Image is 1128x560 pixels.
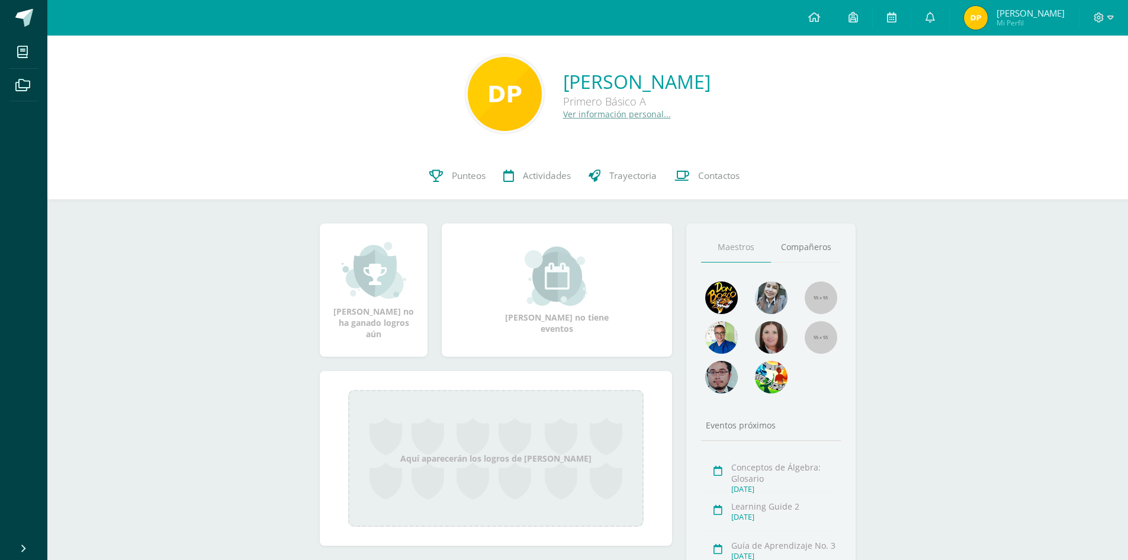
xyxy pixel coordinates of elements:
[755,321,788,354] img: 67c3d6f6ad1c930a517675cdc903f95f.png
[705,361,738,393] img: d0e54f245e8330cebada5b5b95708334.png
[731,462,837,484] div: Conceptos de Álgebra: Glosario
[609,169,657,182] span: Trayectoria
[701,232,771,263] a: Maestros
[755,281,788,314] img: 45bd7986b8947ad7e5894cbc9b781108.png
[731,484,837,494] div: [DATE]
[525,247,589,306] img: event_small.png
[563,108,671,120] a: Ver información personal...
[420,152,494,200] a: Punteos
[771,232,841,263] a: Compañeros
[805,321,837,354] img: 55x55
[468,57,542,131] img: 388527499d332ab5b771d933e6db42f7.png
[731,512,837,522] div: [DATE]
[580,152,666,200] a: Trayectoria
[964,6,988,30] img: 93564258db162c5f0132051ea82a7157.png
[498,247,616,334] div: [PERSON_NAME] no tiene eventos
[332,241,416,340] div: [PERSON_NAME] no ha ganado logros aún
[705,321,738,354] img: 10741f48bcca31577cbcd80b61dad2f3.png
[452,169,486,182] span: Punteos
[563,94,711,108] div: Primero Básico A
[731,501,837,512] div: Learning Guide 2
[494,152,580,200] a: Actividades
[805,281,837,314] img: 55x55
[705,281,738,314] img: 29fc2a48271e3f3676cb2cb292ff2552.png
[563,69,711,94] a: [PERSON_NAME]
[997,18,1065,28] span: Mi Perfil
[731,540,837,551] div: Guía de Aprendizaje No. 3
[997,7,1065,19] span: [PERSON_NAME]
[698,169,740,182] span: Contactos
[755,361,788,393] img: a43eca2235894a1cc1b3d6ce2f11d98a.png
[666,152,748,200] a: Contactos
[342,241,406,300] img: achievement_small.png
[348,390,644,527] div: Aquí aparecerán los logros de [PERSON_NAME]
[701,420,841,431] div: Eventos próximos
[523,169,571,182] span: Actividades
